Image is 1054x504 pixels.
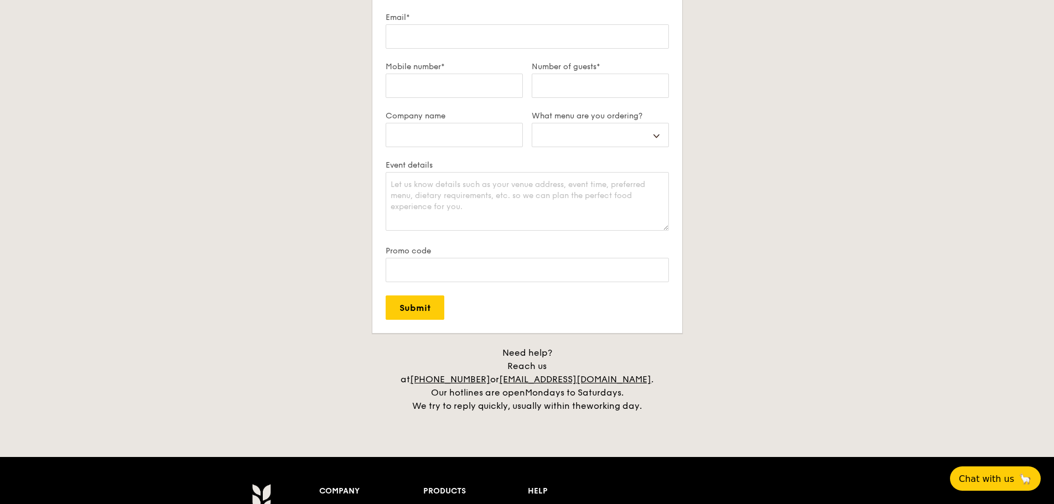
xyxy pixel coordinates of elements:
button: Chat with us🦙 [950,466,1041,491]
label: Mobile number* [386,62,523,71]
label: What menu are you ordering? [532,111,669,121]
label: Number of guests* [532,62,669,71]
span: Chat with us [959,474,1014,484]
label: Promo code [386,246,669,256]
div: Help [528,484,632,499]
a: [EMAIL_ADDRESS][DOMAIN_NAME] [499,374,651,385]
div: Products [423,484,528,499]
input: Submit [386,295,444,320]
div: Company [319,484,424,499]
span: working day. [586,401,642,411]
span: 🦙 [1019,472,1032,485]
label: Event details [386,160,669,170]
a: [PHONE_NUMBER] [410,374,490,385]
span: Mondays to Saturdays. [525,387,624,398]
label: Email* [386,13,669,22]
textarea: Let us know details such as your venue address, event time, preferred menu, dietary requirements,... [386,172,669,231]
label: Company name [386,111,523,121]
div: Need help? Reach us at or . Our hotlines are open We try to reply quickly, usually within the [389,346,666,413]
